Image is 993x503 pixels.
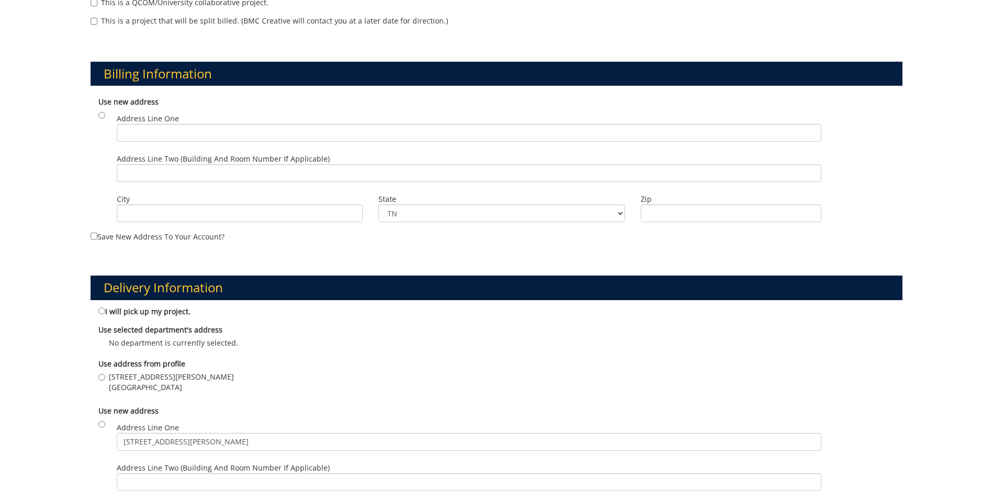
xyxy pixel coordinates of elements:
[117,433,821,451] input: Address Line One
[91,62,902,86] h3: Billing Information
[378,194,624,204] label: State
[109,382,234,393] span: [GEOGRAPHIC_DATA]
[117,473,821,491] input: Address Line Two (Building and Room Number if applicable)
[109,372,234,382] span: [STREET_ADDRESS][PERSON_NAME]
[91,233,97,239] input: Save new address to your account?
[98,305,191,317] label: I will pick up my project.
[117,113,821,142] label: Address Line One
[117,124,821,142] input: Address Line One
[91,16,448,26] label: This is a project that will be split billed. (BMC Creative will contact you at a later date for d...
[117,422,821,451] label: Address Line One
[98,359,185,369] b: Use address from profile
[98,325,222,335] b: Use selected department's address
[641,204,821,222] input: Zip
[117,194,363,204] label: City
[98,374,105,381] input: [STREET_ADDRESS][PERSON_NAME] [GEOGRAPHIC_DATA]
[98,338,895,348] p: No department is currently selected.
[91,276,902,300] h3: Delivery Information
[91,18,97,25] input: This is a project that will be split billed. (BMC Creative will contact you at a later date for d...
[117,164,821,182] input: Address Line Two (Building and Room Number if applicable)
[98,406,159,416] b: Use new address
[641,194,821,204] label: Zip
[117,154,821,182] label: Address Line Two (Building and Room Number if applicable)
[117,463,821,491] label: Address Line Two (Building and Room Number if applicable)
[98,97,159,107] b: Use new address
[117,204,363,222] input: City
[98,307,105,314] input: I will pick up my project.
